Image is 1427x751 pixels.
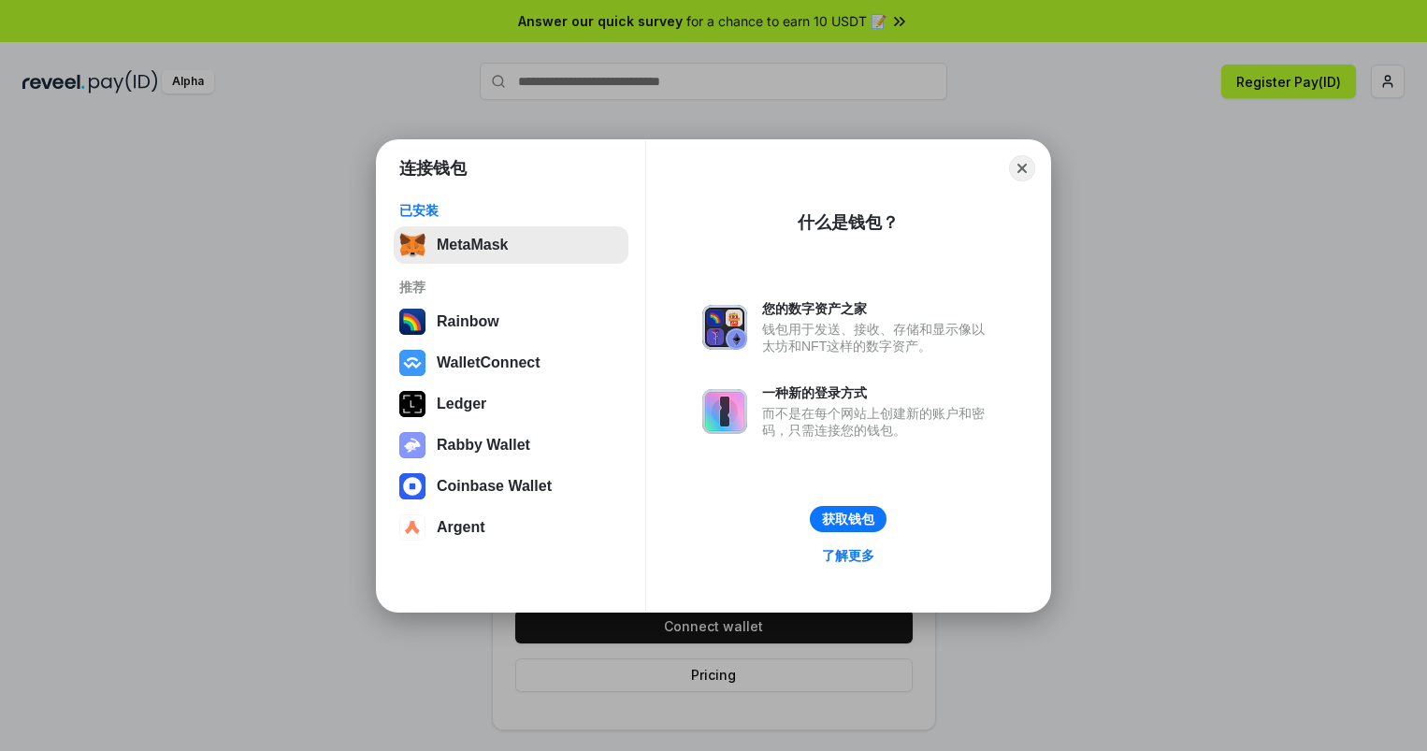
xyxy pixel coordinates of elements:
div: MetaMask [437,237,508,253]
a: 了解更多 [811,543,886,568]
h1: 连接钱包 [399,157,467,180]
div: Ledger [437,396,486,412]
img: svg+xml,%3Csvg%20width%3D%2228%22%20height%3D%2228%22%20viewBox%3D%220%200%2028%2028%22%20fill%3D... [399,473,425,499]
img: svg+xml,%3Csvg%20xmlns%3D%22http%3A%2F%2Fwww.w3.org%2F2000%2Fsvg%22%20fill%3D%22none%22%20viewBox... [702,305,747,350]
button: 获取钱包 [810,506,886,532]
button: Rainbow [394,303,628,340]
button: WalletConnect [394,344,628,382]
button: MetaMask [394,226,628,264]
img: svg+xml,%3Csvg%20xmlns%3D%22http%3A%2F%2Fwww.w3.org%2F2000%2Fsvg%22%20fill%3D%22none%22%20viewBox... [702,389,747,434]
button: Argent [394,509,628,546]
img: svg+xml,%3Csvg%20width%3D%2228%22%20height%3D%2228%22%20viewBox%3D%220%200%2028%2028%22%20fill%3D... [399,350,425,376]
div: Rainbow [437,313,499,330]
div: 推荐 [399,279,623,296]
div: 获取钱包 [822,511,874,527]
button: Close [1009,155,1035,181]
div: 了解更多 [822,547,874,564]
img: svg+xml,%3Csvg%20xmlns%3D%22http%3A%2F%2Fwww.w3.org%2F2000%2Fsvg%22%20width%3D%2228%22%20height%3... [399,391,425,417]
img: svg+xml,%3Csvg%20width%3D%22120%22%20height%3D%22120%22%20viewBox%3D%220%200%20120%20120%22%20fil... [399,309,425,335]
button: Coinbase Wallet [394,468,628,505]
div: 什么是钱包？ [798,211,899,234]
img: svg+xml,%3Csvg%20width%3D%2228%22%20height%3D%2228%22%20viewBox%3D%220%200%2028%2028%22%20fill%3D... [399,514,425,541]
button: Ledger [394,385,628,423]
div: Argent [437,519,485,536]
div: 您的数字资产之家 [762,300,994,317]
div: Coinbase Wallet [437,478,552,495]
div: 已安装 [399,202,623,219]
img: svg+xml,%3Csvg%20fill%3D%22none%22%20height%3D%2233%22%20viewBox%3D%220%200%2035%2033%22%20width%... [399,232,425,258]
div: Rabby Wallet [437,437,530,454]
button: Rabby Wallet [394,426,628,464]
div: 而不是在每个网站上创建新的账户和密码，只需连接您的钱包。 [762,405,994,439]
div: 钱包用于发送、接收、存储和显示像以太坊和NFT这样的数字资产。 [762,321,994,354]
div: 一种新的登录方式 [762,384,994,401]
div: WalletConnect [437,354,541,371]
img: svg+xml,%3Csvg%20xmlns%3D%22http%3A%2F%2Fwww.w3.org%2F2000%2Fsvg%22%20fill%3D%22none%22%20viewBox... [399,432,425,458]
